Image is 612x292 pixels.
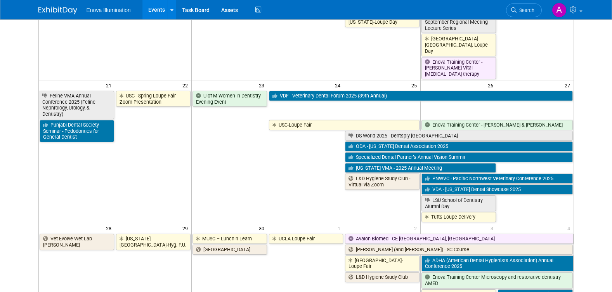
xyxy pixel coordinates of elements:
a: [US_STATE] VMA - 2025 Annual Meeting [345,163,496,173]
a: Enova Training Center - [PERSON_NAME] & [PERSON_NAME] [421,120,572,130]
a: Feline VMA Annual Conference 2025 (Feline Nephrology, Urology, & Dentistry) [39,91,114,119]
a: Specialized Dental Partner’s Annual Vision Summit [345,152,572,162]
a: USC - Spring Loupe Fair Zoom Presentation [116,91,191,107]
span: 4 [567,223,574,233]
a: VDF - Veterinary Dental Forum 2025 (39th Annual) [269,91,573,101]
a: [PERSON_NAME] (and [PERSON_NAME]) - SC Course [345,245,572,255]
a: U of M Women In Dentistry Evening Event [192,91,267,107]
span: 3 [490,223,497,233]
a: UCLA-Loupe Fair [269,234,343,244]
span: 1 [337,223,344,233]
img: Andrea Miller [552,3,567,17]
span: 22 [182,80,191,90]
a: L&D Hygiene Study Club [345,272,420,282]
a: ODA - [US_STATE] Dental Association 2025 [345,141,572,151]
span: 21 [105,80,115,90]
a: Search [506,3,542,17]
a: Chicago Dental Society - September Regional Meeting Lecture Series [421,11,496,33]
a: VDA - [US_STATE] Dental Showcase 2025 [421,184,572,195]
a: USC-Loupe Fair [269,120,420,130]
span: 23 [258,80,268,90]
a: MUSC – Lunch n Learn [192,234,267,244]
img: ExhibitDay [38,7,77,14]
a: ADHA (American Dental Hygienists Association) Annual Conference 2025 [421,255,573,271]
a: [GEOGRAPHIC_DATA]-[GEOGRAPHIC_DATA]. Loupe Day [421,34,496,56]
a: PNWVC - Pacific Northwest Veterinary Conference 2025 [421,174,572,184]
a: Enova Training Center Microscopy and restorative dentistry AMED [421,272,572,288]
a: [GEOGRAPHIC_DATA]-Loupe Fair [345,255,420,271]
span: 2 [413,223,420,233]
span: 29 [182,223,191,233]
a: Tufts Loupe Delivery [421,212,496,222]
a: Vet Evolve Wet Lab - [PERSON_NAME] [40,234,114,250]
a: Punjabi Dental Society Seminar - Pedodontics for General Dentist [40,120,114,142]
a: Avalon Biomed - CE [GEOGRAPHIC_DATA], [GEOGRAPHIC_DATA] [345,234,573,244]
a: DS World 2025 - Dentsply [GEOGRAPHIC_DATA] [345,131,572,141]
span: 28 [105,223,115,233]
a: Enova Training Center - [PERSON_NAME] Vital [MEDICAL_DATA] therapy [421,57,496,79]
span: 24 [334,80,344,90]
a: [US_STATE][GEOGRAPHIC_DATA]-Hyg. F.U. [116,234,191,250]
span: Search [517,7,534,13]
span: Enova Illumination [87,7,131,13]
a: LSU School of Dentistry Alumni Day [421,195,496,211]
span: 30 [258,223,268,233]
a: L&D Hygiene Study Club - Virtual via Zoom [345,174,420,189]
a: [GEOGRAPHIC_DATA] [192,245,267,255]
span: 26 [487,80,497,90]
span: 27 [564,80,574,90]
span: 25 [411,80,420,90]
